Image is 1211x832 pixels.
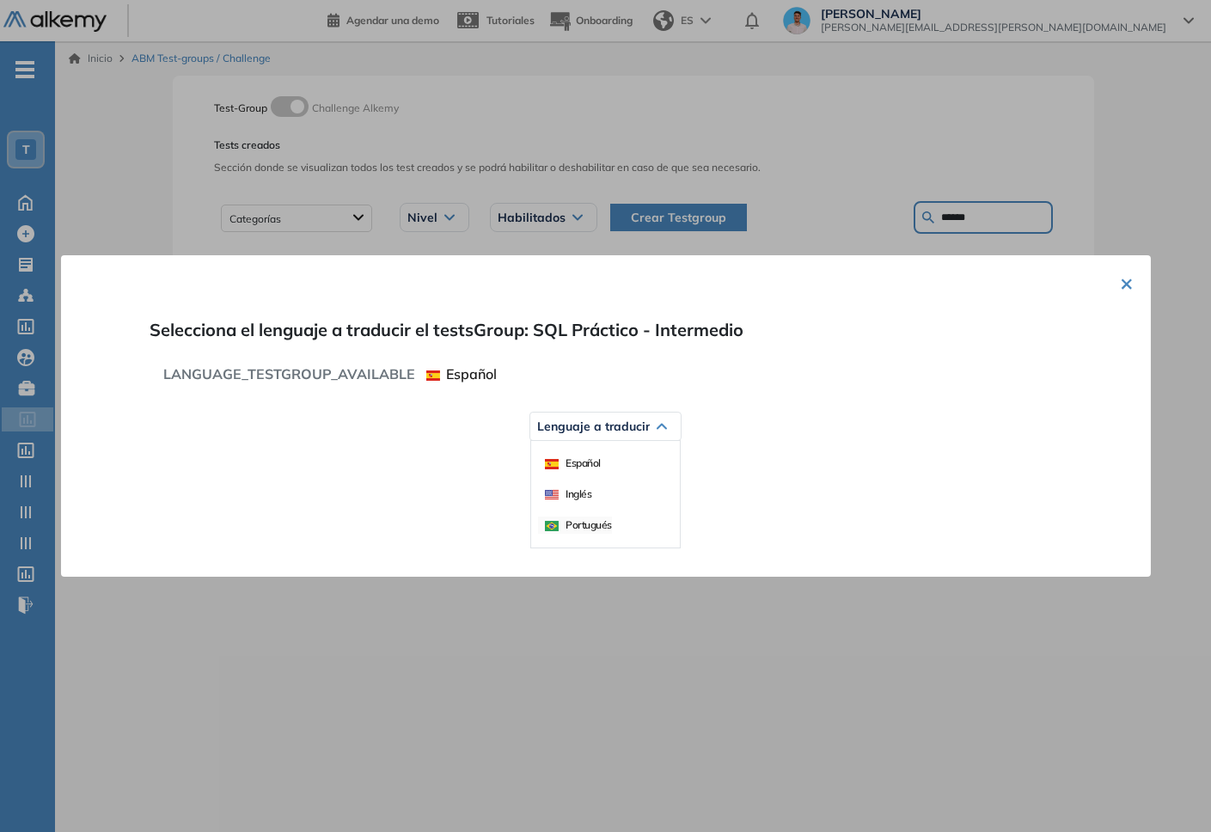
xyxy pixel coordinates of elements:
img: USA [545,490,559,500]
span: Lenguaje a traducir [537,419,650,433]
span: Español [545,456,601,469]
span: Portugués [545,518,612,531]
button: × [1120,272,1134,293]
span: LANGUAGE_TESTGROUP_AVAILABLE [163,365,497,382]
iframe: Chat Widget [1125,749,1211,832]
img: ESP [425,370,439,381]
span: Español [425,365,497,382]
img: ESP [545,459,559,469]
span: Selecciona el lenguaje a traducir el testsGroup: SQL Práctico - Intermedio [143,297,1109,364]
img: BRA [545,521,559,531]
span: Inglés [545,487,591,500]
